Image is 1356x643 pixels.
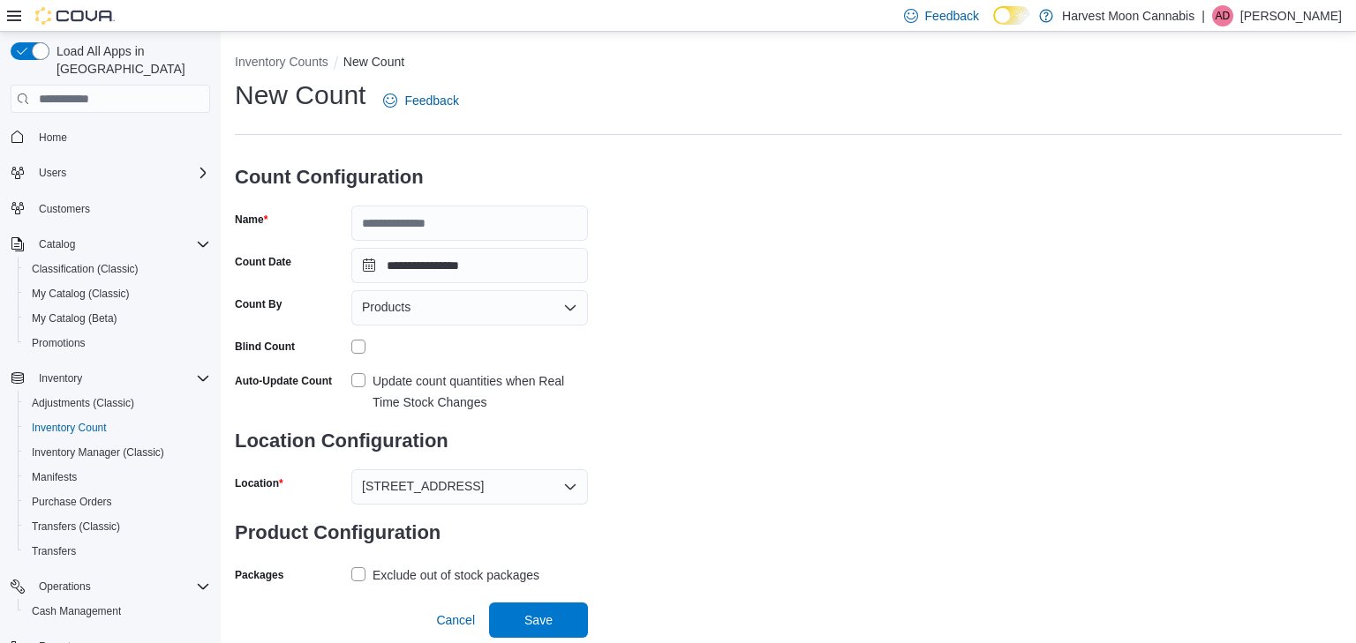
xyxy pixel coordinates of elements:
button: Operations [4,574,217,599]
button: Home [4,123,217,149]
button: My Catalog (Classic) [18,281,217,306]
label: Count Date [235,255,291,269]
a: My Catalog (Beta) [25,308,124,329]
span: Adjustments (Classic) [25,393,210,414]
a: Transfers (Classic) [25,516,127,537]
nav: An example of EuiBreadcrumbs [235,53,1342,74]
span: Dark Mode [993,25,994,26]
label: Auto-Update Count [235,374,332,388]
p: Harvest Moon Cannabis [1062,5,1194,26]
div: Update count quantities when Real Time Stock Changes [373,370,588,413]
span: Purchase Orders [32,495,112,509]
span: Cash Management [32,604,121,618]
span: My Catalog (Classic) [32,287,130,301]
span: Manifests [32,470,77,484]
span: Inventory [39,371,82,385]
input: Dark Mode [993,6,1030,25]
img: Cova [35,7,115,25]
button: Inventory [4,366,217,391]
span: Manifests [25,467,210,488]
button: Users [4,161,217,185]
label: Location [235,476,283,490]
span: My Catalog (Beta) [25,308,210,329]
h1: New Count [235,78,365,113]
span: Promotions [32,336,86,350]
button: Save [489,602,588,638]
span: Inventory Manager (Classic) [32,445,164,460]
span: Transfers [32,544,76,558]
span: Transfers (Classic) [32,520,120,534]
button: Manifests [18,465,217,490]
button: Open list of options [563,480,577,494]
span: Transfers (Classic) [25,516,210,537]
button: Purchase Orders [18,490,217,514]
button: Customers [4,196,217,221]
a: Inventory Count [25,417,114,438]
span: Adjustments (Classic) [32,396,134,410]
button: Transfers [18,539,217,564]
span: Inventory [32,368,210,389]
label: Packages [235,568,283,582]
button: My Catalog (Beta) [18,306,217,331]
button: Operations [32,576,98,597]
a: Classification (Classic) [25,258,146,280]
button: Users [32,162,73,183]
button: Inventory Manager (Classic) [18,440,217,465]
a: Manifests [25,467,84,488]
button: Inventory Count [18,415,217,440]
span: Load All Apps in [GEOGRAPHIC_DATA] [49,42,210,78]
button: Cancel [429,602,482,638]
h3: Product Configuration [235,505,588,561]
span: Purchase Orders [25,491,210,512]
a: Inventory Manager (Classic) [25,442,171,463]
span: Classification (Classic) [32,262,139,276]
span: Feedback [404,92,458,109]
span: Catalog [39,237,75,251]
button: Catalog [4,232,217,257]
span: Classification (Classic) [25,258,210,280]
a: Transfers [25,541,83,562]
span: Inventory Count [25,417,210,438]
p: [PERSON_NAME] [1240,5,1342,26]
div: Exclude out of stock packages [373,564,539,586]
a: Customers [32,198,97,220]
div: Blind Count [235,340,295,354]
span: AD [1216,5,1231,26]
span: My Catalog (Classic) [25,283,210,304]
span: Products [362,296,411,318]
h3: Count Configuration [235,149,588,206]
h3: Location Configuration [235,413,588,469]
span: Users [32,162,210,183]
label: Name [235,213,267,227]
span: Users [39,166,66,180]
span: Feedback [925,7,979,25]
span: Inventory Count [32,421,107,435]
label: Count By [235,297,282,311]
button: Open list of options [563,301,577,315]
a: Cash Management [25,601,128,622]
span: Transfers [25,541,210,562]
button: New Count [343,55,404,69]
span: Customers [39,202,90,216]
button: Inventory Counts [235,55,328,69]
button: Promotions [18,331,217,355]
a: Purchase Orders [25,491,119,512]
span: [STREET_ADDRESS] [362,475,484,497]
a: Promotions [25,333,93,354]
span: Catalog [32,234,210,255]
a: Adjustments (Classic) [25,393,141,414]
button: Classification (Classic) [18,257,217,281]
span: Operations [32,576,210,597]
p: | [1202,5,1205,26]
button: Catalog [32,234,82,255]
button: Transfers (Classic) [18,514,217,539]
span: Save [524,611,553,629]
a: Home [32,127,74,148]
button: Inventory [32,368,89,389]
span: Inventory Manager (Classic) [25,442,210,463]
span: Cancel [436,611,475,629]
span: Promotions [25,333,210,354]
span: Home [32,125,210,147]
a: My Catalog (Classic) [25,283,137,304]
div: Andy Downing [1212,5,1233,26]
